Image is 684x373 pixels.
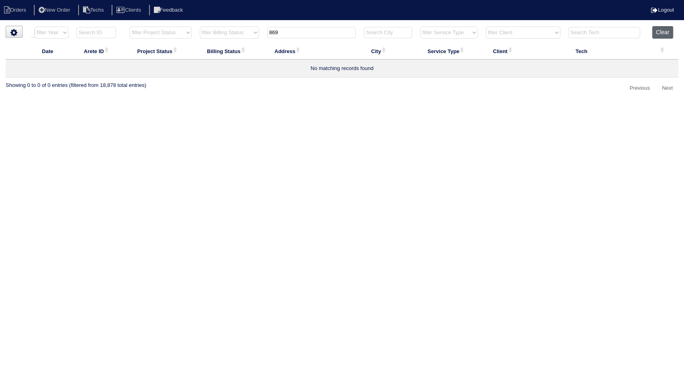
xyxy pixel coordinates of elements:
th: Tech [564,43,649,60]
li: Clients [112,5,147,16]
input: Search ID [77,27,116,38]
td: No matching records found [6,60,678,78]
th: Project Status: activate to sort column ascending [126,43,195,60]
th: Client: activate to sort column ascending [482,43,564,60]
th: Billing Status: activate to sort column ascending [196,43,263,60]
a: Logout [651,7,674,13]
li: New Order [34,5,77,16]
th: Service Type: activate to sort column ascending [416,43,481,60]
a: Techs [78,7,110,13]
th: : activate to sort column ascending [648,43,678,60]
input: Search Address [267,27,356,38]
a: New Order [34,7,77,13]
a: Next [656,82,678,95]
a: Clients [112,7,147,13]
th: Address: activate to sort column ascending [263,43,360,60]
div: Showing 0 to 0 of 0 entries (filtered from 18,878 total entries) [6,78,146,89]
input: Search Tech [568,27,640,38]
li: Techs [78,5,110,16]
th: Date [31,43,73,60]
input: Search City [364,27,412,38]
th: Arete ID: activate to sort column ascending [73,43,126,60]
th: City: activate to sort column ascending [360,43,416,60]
li: Feedback [149,5,189,16]
button: Clear [652,26,673,39]
a: Previous [624,82,656,95]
